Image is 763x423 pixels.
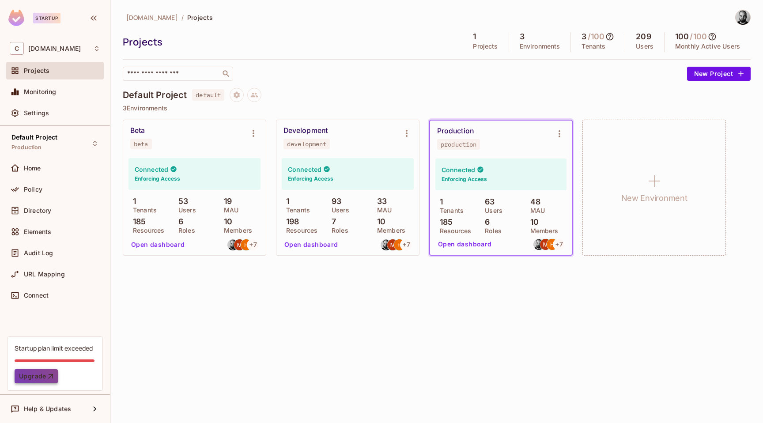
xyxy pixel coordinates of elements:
h4: Connected [288,165,321,174]
img: movses@tidepoollabs.com [387,239,398,250]
img: movses@tidepoollabs.com [540,239,551,250]
p: MAU [526,207,545,214]
p: 185 [128,217,146,226]
span: C [10,42,24,55]
p: Members [373,227,405,234]
div: Production [437,127,474,136]
span: Default Project [11,134,57,141]
p: 1 [128,197,136,206]
p: 10 [219,217,232,226]
div: Beta [130,126,145,135]
p: Projects [473,43,498,50]
h5: / 100 [690,32,707,41]
div: beta [134,140,148,147]
p: 10 [526,218,539,227]
p: 10 [373,217,385,226]
div: Startup [33,13,60,23]
span: Workspace: chalkboard.io [28,45,81,52]
p: Resources [128,227,164,234]
span: Projects [24,67,49,74]
h6: Enforcing Access [442,175,487,183]
span: Connect [24,292,49,299]
div: Startup plan limit exceeded [15,344,93,352]
button: Open dashboard [281,238,342,252]
h5: 3 [520,32,525,41]
img: hayk@tidepoollabs.com [547,239,558,250]
p: 1 [282,197,289,206]
img: Harut Abgaryan [736,10,750,25]
p: MAU [219,207,238,214]
img: harut@chalkboard.io [381,239,392,250]
p: Roles [174,227,195,234]
button: Environment settings [398,125,415,142]
div: Projects [123,35,458,49]
p: Members [219,227,252,234]
p: 93 [327,197,341,206]
img: harut@chalkboard.io [533,239,544,250]
span: Monitoring [24,88,57,95]
img: movses@tidepoollabs.com [234,239,245,250]
p: 53 [174,197,188,206]
button: New Project [687,67,751,81]
p: Users [480,207,502,214]
span: default [192,89,224,101]
p: 6 [174,217,183,226]
p: Tenants [582,43,605,50]
h5: 3 [582,32,586,41]
h5: 100 [675,32,689,41]
h4: Connected [135,165,168,174]
span: Policy [24,186,42,193]
span: URL Mapping [24,271,65,278]
img: harut@chalkboard.io [227,239,238,250]
p: 3 Environments [123,105,751,112]
p: 7 [327,217,336,226]
button: Open dashboard [434,237,495,251]
p: 185 [435,218,453,227]
p: Resources [435,227,471,234]
h5: / 100 [588,32,605,41]
p: Users [327,207,349,214]
button: Environment settings [551,125,568,143]
h6: Enforcing Access [135,175,180,183]
h1: New Environment [621,192,687,205]
span: Home [24,165,41,172]
h4: Connected [442,166,475,174]
span: Settings [24,110,49,117]
span: Projects [187,13,213,22]
p: 63 [480,197,495,206]
div: production [441,141,476,148]
p: 6 [480,218,490,227]
img: SReyMgAAAABJRU5ErkJggg== [8,10,24,26]
h6: Enforcing Access [288,175,333,183]
span: Elements [24,228,51,235]
span: [DOMAIN_NAME] [126,13,178,22]
p: Users [174,207,196,214]
p: 1 [435,197,443,206]
div: Development [283,126,328,135]
img: hayk@tidepoollabs.com [241,239,252,250]
span: Help & Updates [24,405,71,412]
button: Upgrade [15,369,58,383]
h5: 209 [636,32,651,41]
li: / [181,13,184,22]
p: 33 [373,197,387,206]
p: MAU [373,207,392,214]
img: hayk@tidepoollabs.com [394,239,405,250]
p: Resources [282,227,317,234]
p: Tenants [128,207,157,214]
p: Monthly Active Users [675,43,740,50]
p: 48 [526,197,540,206]
p: Roles [327,227,348,234]
p: Users [636,43,653,50]
div: development [287,140,326,147]
h4: Default Project [123,90,187,100]
button: Environment settings [245,125,262,142]
p: Tenants [282,207,310,214]
p: 198 [282,217,299,226]
span: + 7 [249,242,257,248]
span: Production [11,144,42,151]
span: Directory [24,207,51,214]
h5: 1 [473,32,476,41]
button: Open dashboard [128,238,189,252]
p: Roles [480,227,502,234]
